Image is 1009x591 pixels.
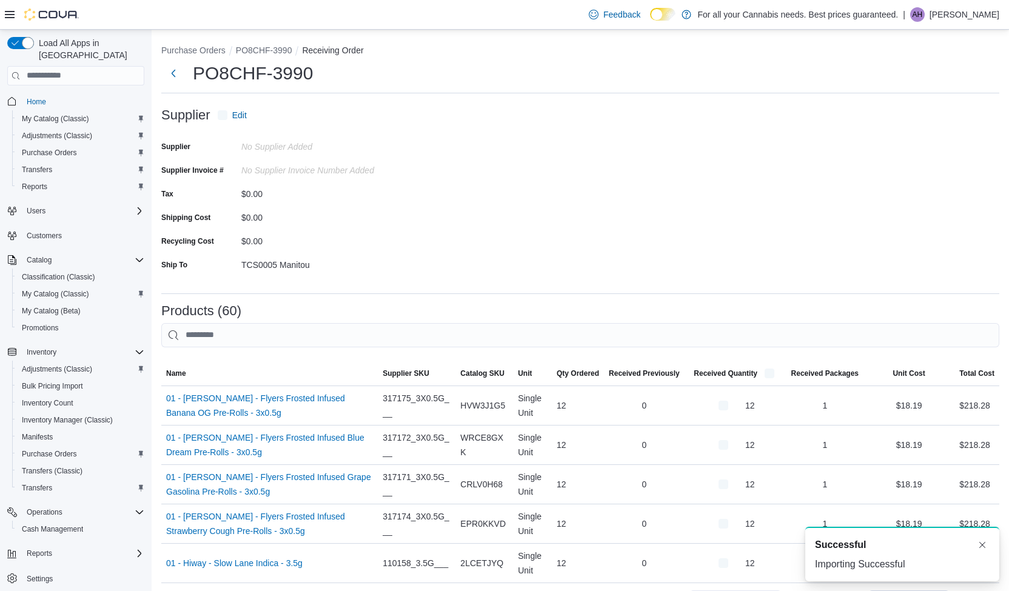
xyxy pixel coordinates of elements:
[17,145,82,160] a: Purchase Orders
[17,396,78,410] a: Inventory Count
[22,204,50,218] button: Users
[650,8,675,21] input: Dark Mode
[604,433,685,457] div: 0
[22,572,58,586] a: Settings
[22,182,47,192] span: Reports
[12,161,149,178] button: Transfers
[604,472,685,496] div: 0
[17,129,97,143] a: Adjustments (Classic)
[22,148,77,158] span: Purchase Orders
[383,369,429,378] span: Supplier SKU
[22,165,52,175] span: Transfers
[22,524,83,534] span: Cash Management
[22,228,144,243] span: Customers
[22,253,56,267] button: Catalog
[22,323,59,333] span: Promotions
[17,304,85,318] a: My Catalog (Beta)
[603,8,640,21] span: Feedback
[12,144,149,161] button: Purchase Orders
[863,472,954,496] div: $18.19
[166,509,373,538] a: 01 - [PERSON_NAME] - Flyers Frosted Infused Strawberry Cough Pre-Rolls - 3x0.5g
[12,479,149,496] button: Transfers
[460,516,506,531] span: EPR0KKVD
[22,94,144,109] span: Home
[2,344,149,361] button: Inventory
[12,269,149,285] button: Classification (Classic)
[513,544,552,583] div: Single Unit
[17,362,97,376] a: Adjustments (Classic)
[786,472,863,496] div: 1
[166,369,186,378] span: Name
[22,381,83,391] span: Bulk Pricing Import
[22,466,82,476] span: Transfers (Classic)
[959,438,990,452] div: $218.28
[2,93,149,110] button: Home
[17,481,144,495] span: Transfers
[745,398,755,413] div: 12
[27,574,53,584] span: Settings
[22,204,144,218] span: Users
[22,131,92,141] span: Adjustments (Classic)
[694,369,757,378] span: Received Quantity
[17,430,144,444] span: Manifests
[552,551,604,575] div: 12
[22,505,144,519] span: Operations
[455,364,513,383] button: Catalog SKU
[166,470,373,499] a: 01 - [PERSON_NAME] - Flyers Frosted Infused Grape Gasolina Pre-Rolls - 3x0.5g
[12,462,149,479] button: Transfers (Classic)
[22,345,61,359] button: Inventory
[17,379,88,393] a: Bulk Pricing Import
[17,287,94,301] a: My Catalog (Classic)
[383,470,451,499] span: 317171_3X0.5G___
[213,103,252,127] button: Edit
[17,464,87,478] a: Transfers (Classic)
[383,430,451,459] span: 317172_3X0.5G___
[161,364,378,383] button: Name
[2,252,149,269] button: Catalog
[460,398,505,413] span: HVW3J1G5
[745,556,755,570] div: 12
[959,477,990,492] div: $218.28
[22,546,144,561] span: Reports
[604,393,685,418] div: 0
[930,7,999,22] p: [PERSON_NAME]
[913,7,923,22] span: AH
[17,321,144,335] span: Promotions
[17,321,64,335] a: Promotions
[17,179,52,194] a: Reports
[378,364,455,383] button: Supplier SKU
[17,379,144,393] span: Bulk Pricing Import
[786,512,863,536] div: 1
[12,319,149,336] button: Promotions
[22,398,73,408] span: Inventory Count
[241,255,404,270] div: TCS0005 Manitou
[166,391,373,420] a: 01 - [PERSON_NAME] - Flyers Frosted Infused Banana OG Pre-Rolls - 3x0.5g
[17,112,144,126] span: My Catalog (Classic)
[161,260,187,270] label: Ship To
[22,432,53,442] span: Manifests
[513,465,552,504] div: Single Unit
[27,255,52,265] span: Catalog
[22,272,95,282] span: Classification (Classic)
[17,162,144,177] span: Transfers
[241,232,404,246] div: $0.00
[17,447,144,461] span: Purchase Orders
[12,110,149,127] button: My Catalog (Classic)
[27,97,46,107] span: Home
[2,504,149,521] button: Operations
[557,369,599,378] span: Qty Ordered
[17,522,88,536] a: Cash Management
[17,362,144,376] span: Adjustments (Classic)
[2,227,149,244] button: Customers
[27,507,62,517] span: Operations
[22,570,144,586] span: Settings
[959,398,990,413] div: $218.28
[910,7,925,22] div: Ashton Hanlon
[12,412,149,429] button: Inventory Manager (Classic)
[17,270,144,284] span: Classification (Classic)
[552,433,604,457] div: 12
[460,369,504,378] span: Catalog SKU
[17,112,94,126] a: My Catalog (Classic)
[863,512,954,536] div: $18.19
[17,304,144,318] span: My Catalog (Beta)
